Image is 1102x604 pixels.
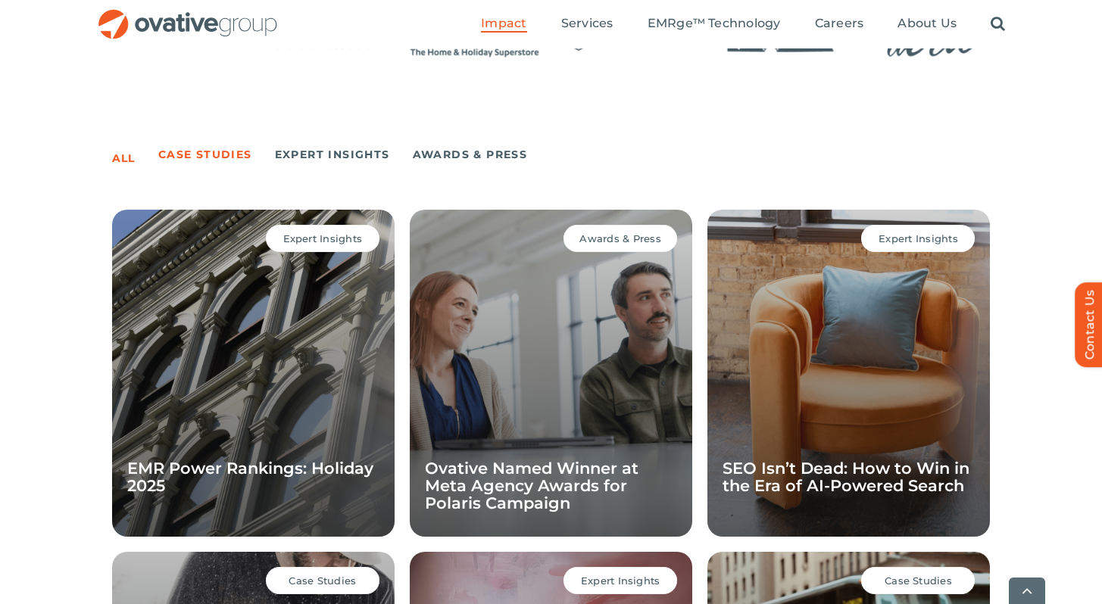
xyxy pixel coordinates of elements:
[481,16,526,33] a: Impact
[425,459,638,512] a: Ovative Named Winner at Meta Agency Awards for Polaris Campaign
[648,16,781,33] a: EMRge™ Technology
[561,16,613,33] a: Services
[815,16,864,31] span: Careers
[991,16,1005,33] a: Search
[898,16,957,31] span: About Us
[815,16,864,33] a: Careers
[97,8,279,22] a: OG_Full_horizontal_RGB
[561,16,613,31] span: Services
[723,459,969,495] a: SEO Isn’t Dead: How to Win in the Era of AI-Powered Search
[648,16,781,31] span: EMRge™ Technology
[275,144,390,165] a: Expert Insights
[898,16,957,33] a: About Us
[112,141,991,168] ul: Post Filters
[158,144,252,165] a: Case Studies
[127,459,373,495] a: EMR Power Rankings: Holiday 2025
[413,144,528,165] a: Awards & Press
[112,148,136,169] a: All
[481,16,526,31] span: Impact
